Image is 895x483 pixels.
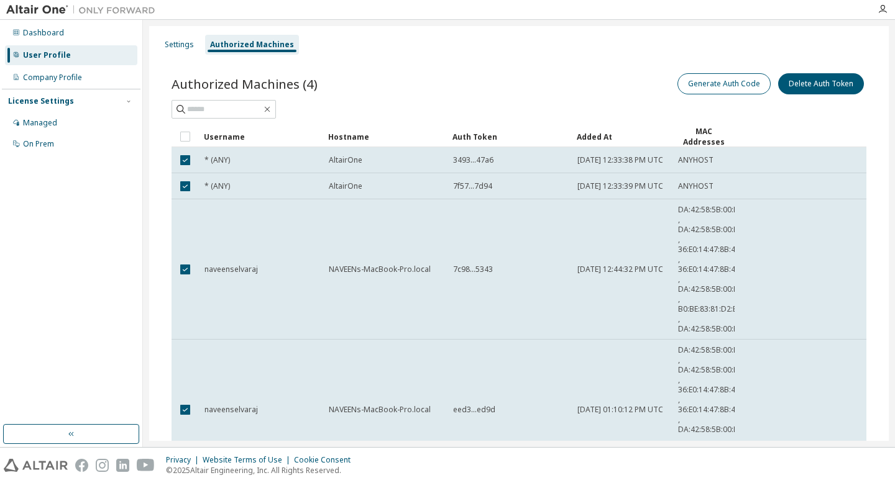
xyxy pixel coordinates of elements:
[577,405,663,415] span: [DATE] 01:10:12 PM UTC
[577,127,668,147] div: Added At
[210,40,294,50] div: Authorized Machines
[677,126,730,147] div: MAC Addresses
[203,455,294,465] div: Website Terms of Use
[577,264,663,274] span: [DATE] 12:44:32 PM UTC
[166,455,203,465] div: Privacy
[4,459,68,472] img: altair_logo.svg
[453,181,492,191] span: 7f57...7d94
[75,459,88,472] img: facebook.svg
[294,455,358,465] div: Cookie Consent
[453,155,493,165] span: 3493...47a6
[116,459,129,472] img: linkedin.svg
[328,127,443,147] div: Hostname
[577,181,663,191] span: [DATE] 12:33:39 PM UTC
[6,4,162,16] img: Altair One
[678,181,714,191] span: ANYHOST
[452,127,567,147] div: Auth Token
[23,73,82,83] div: Company Profile
[678,155,714,165] span: ANYHOST
[204,405,258,415] span: naveenselvaraj
[678,345,743,474] span: DA:42:58:5B:00:DE , DA:42:58:5B:00:BE , 36:E0:14:47:8B:40 , 36:E0:14:47:8B:44 , DA:42:58:5B:00:DF...
[329,264,431,274] span: NAVEENs-MacBook-Pro.local
[23,28,64,38] div: Dashboard
[577,155,663,165] span: [DATE] 12:33:38 PM UTC
[23,118,57,128] div: Managed
[8,96,74,106] div: License Settings
[204,264,258,274] span: naveenselvaraj
[677,73,771,94] button: Generate Auth Code
[453,264,493,274] span: 7c98...5343
[166,465,358,476] p: © 2025 Altair Engineering, Inc. All Rights Reserved.
[204,181,230,191] span: * (ANY)
[778,73,864,94] button: Delete Auth Token
[204,127,318,147] div: Username
[137,459,155,472] img: youtube.svg
[453,405,495,415] span: eed3...ed9d
[172,75,318,93] span: Authorized Machines (4)
[329,181,362,191] span: AltairOne
[23,139,54,149] div: On Prem
[204,155,230,165] span: * (ANY)
[96,459,109,472] img: instagram.svg
[678,205,743,334] span: DA:42:58:5B:00:DE , DA:42:58:5B:00:BE , 36:E0:14:47:8B:40 , 36:E0:14:47:8B:44 , DA:42:58:5B:00:DF...
[23,50,71,60] div: User Profile
[165,40,194,50] div: Settings
[329,405,431,415] span: NAVEENs-MacBook-Pro.local
[329,155,362,165] span: AltairOne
